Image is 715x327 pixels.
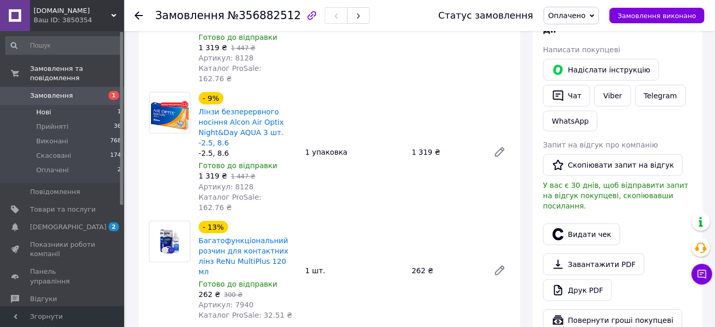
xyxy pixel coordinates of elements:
[199,301,254,309] span: Артикул: 7940
[199,108,284,147] a: Лінзи безперервного носіння Alcon Air Optix Night&Day AQUA 3 шт. -2.5, 8.6
[408,263,485,278] div: 262 ₴
[36,166,69,175] span: Оплачені
[36,108,51,117] span: Нові
[543,111,598,131] a: WhatsApp
[199,43,227,52] span: 1 319 ₴
[228,9,301,22] span: №356882512
[618,12,696,20] span: Замовлення виконано
[36,137,68,146] span: Виконані
[224,291,243,299] span: 300 ₴
[543,254,645,275] a: Завантажити PDF
[110,151,121,160] span: 174
[231,173,255,180] span: 1 447 ₴
[199,172,227,180] span: 1 319 ₴
[199,236,288,276] a: Багатофункціональний розчин для контактних лінз ReNu MultiPlus 120 мл
[408,145,485,159] div: 1 319 ₴
[150,221,190,262] img: Багатофункціональний розчин для контактних лінз ReNu MultiPlus 120 мл
[548,11,586,20] span: Оплачено
[543,141,658,149] span: Запит на відгук про компанію
[5,36,122,55] input: Пошук
[199,64,261,83] span: Каталог ProSale: 162.76 ₴
[199,161,277,170] span: Готово до відправки
[609,8,705,23] button: Замовлення виконано
[301,145,408,159] div: 1 упаковка
[594,85,631,107] a: Viber
[489,260,510,281] a: Редагувати
[36,122,68,131] span: Прийняті
[199,33,277,41] span: Готово до відправки
[438,10,533,21] div: Статус замовлення
[135,10,143,21] div: Повернутися назад
[30,267,96,286] span: Панель управління
[231,44,255,52] span: 1 447 ₴
[199,54,254,62] span: Артикул: 8128
[489,142,510,162] a: Редагувати
[199,290,220,299] span: 262 ₴
[30,240,96,259] span: Показники роботи компанії
[199,221,228,233] div: - 13%
[34,16,124,25] div: Ваш ID: 3850354
[109,91,119,100] span: 1
[635,85,686,107] a: Telegram
[155,9,225,22] span: Замовлення
[114,122,121,131] span: 36
[543,279,612,301] a: Друк PDF
[199,92,224,105] div: - 9%
[199,193,261,212] span: Каталог ProSale: 162.76 ₴
[692,264,712,285] button: Чат з покупцем
[30,64,124,83] span: Замовлення та повідомлення
[30,91,73,100] span: Замовлення
[543,224,620,245] button: Видати чек
[34,6,111,16] span: YourLenses.prom.ua
[199,148,297,158] div: -2.5, 8.6
[110,137,121,146] span: 768
[117,166,121,175] span: 2
[199,183,254,191] span: Артикул: 8128
[543,59,659,81] button: Надіслати інструкцію
[30,222,107,232] span: [DEMOGRAPHIC_DATA]
[543,85,590,107] button: Чат
[30,187,80,197] span: Повідомлення
[301,263,408,278] div: 1 шт.
[150,93,190,133] img: Лінзи безперервного носіння Alcon Air Optix Night&Day AQUA 3 шт. -2.5, 8.6
[117,108,121,117] span: 1
[30,205,96,214] span: Товари та послуги
[543,181,689,210] span: У вас є 30 днів, щоб відправити запит на відгук покупцеві, скопіювавши посилання.
[543,154,683,176] button: Скопіювати запит на відгук
[543,46,620,54] span: Написати покупцеві
[199,280,277,288] span: Готово до відправки
[109,222,119,231] span: 2
[30,294,57,304] span: Відгуки
[199,311,292,319] span: Каталог ProSale: 32.51 ₴
[36,151,71,160] span: Скасовані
